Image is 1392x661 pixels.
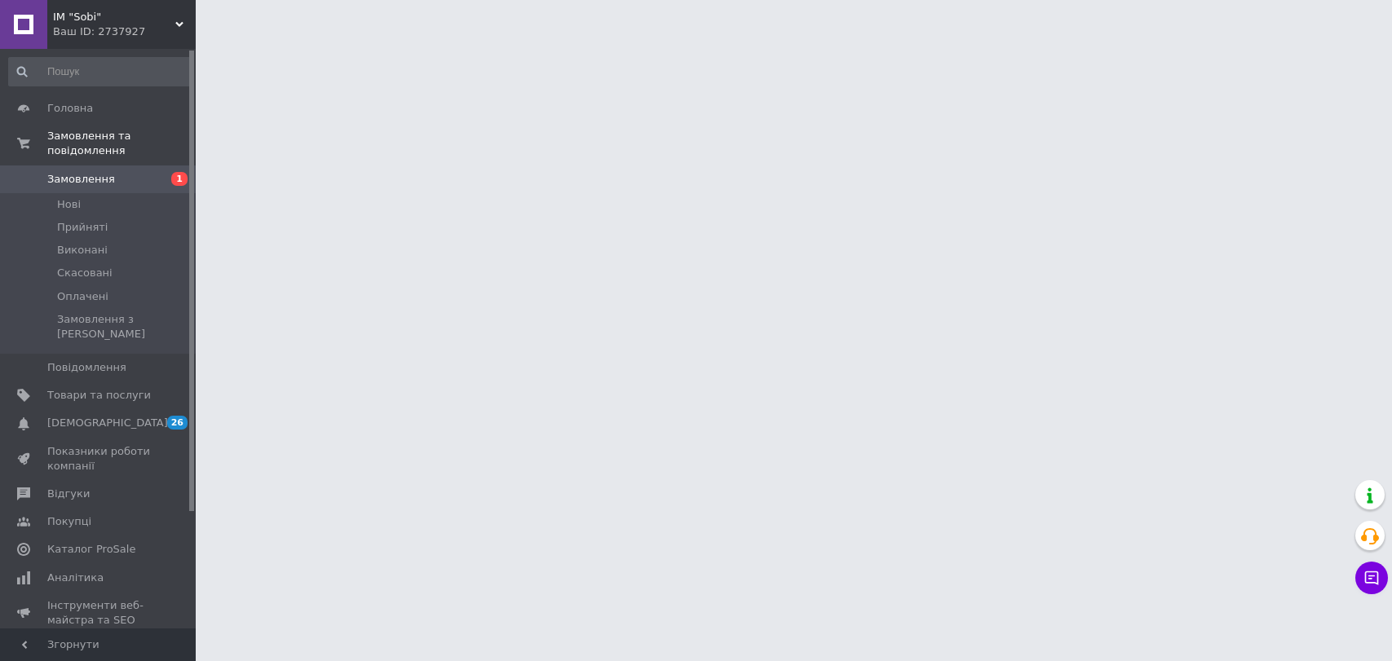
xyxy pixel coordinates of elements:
span: 1 [171,172,188,186]
span: ІМ "Sobi" [53,10,175,24]
span: Повідомлення [47,360,126,375]
input: Пошук [8,57,192,86]
span: Нові [57,197,81,212]
span: Інструменти веб-майстра та SEO [47,598,151,628]
span: Головна [47,101,93,116]
span: Скасовані [57,266,113,280]
button: Чат з покупцем [1355,562,1388,594]
span: Прийняті [57,220,108,235]
span: Аналітика [47,571,104,585]
span: Показники роботи компанії [47,444,151,474]
div: Ваш ID: 2737927 [53,24,196,39]
span: Товари та послуги [47,388,151,403]
span: Оплачені [57,289,108,304]
span: [DEMOGRAPHIC_DATA] [47,416,168,430]
span: Покупці [47,514,91,529]
span: Відгуки [47,487,90,501]
span: Виконані [57,243,108,258]
span: Замовлення з [PERSON_NAME] [57,312,190,342]
span: 26 [167,416,188,430]
span: Замовлення та повідомлення [47,129,196,158]
span: Каталог ProSale [47,542,135,557]
span: Замовлення [47,172,115,187]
